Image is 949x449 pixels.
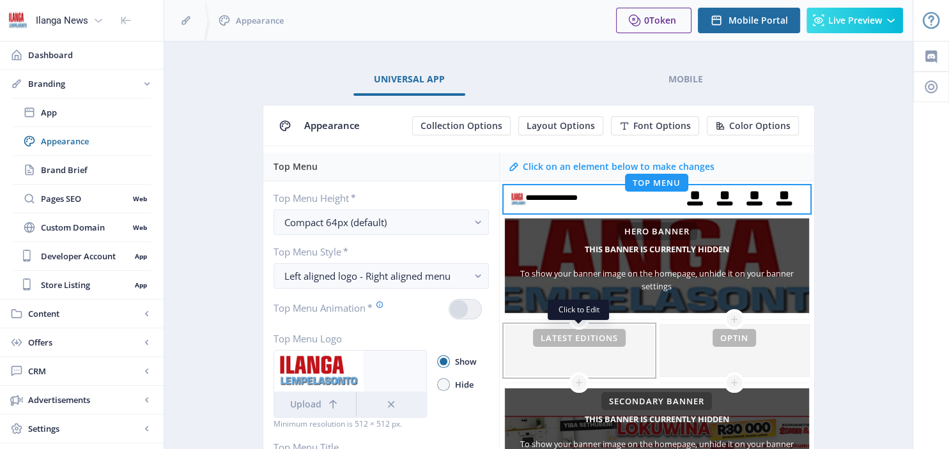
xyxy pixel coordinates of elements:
div: Click on an element below to make changes [523,160,714,173]
span: Appearance [236,14,284,27]
span: Mobile Portal [729,15,788,26]
button: Left aligned logo - Right aligned menu [274,263,489,289]
label: Top Menu Style [274,245,479,258]
span: Branding [28,77,141,90]
button: Font Options [611,116,699,135]
button: Mobile Portal [698,8,800,33]
span: Font Options [633,121,691,131]
button: Compact 64px (default) [274,209,489,235]
span: Color Options [729,121,791,131]
div: Left aligned logo - Right aligned menu [284,268,468,284]
div: Compact 64px (default) [284,215,468,230]
button: Upload [274,392,356,417]
div: Ilanga News [36,6,88,34]
span: Upload [290,399,321,409]
div: Top Menu [274,153,491,181]
span: Settings [28,422,141,435]
nb-badge: Web [128,221,151,234]
a: Developer AccountApp [13,242,151,270]
a: Brand Brief [13,156,151,184]
span: Pages SEO [41,192,128,205]
a: Universal App [353,64,465,95]
span: Hide [450,377,474,392]
div: To show your banner image on the homepage, unhide it on your banner settings [505,267,809,293]
a: App [13,98,151,126]
nb-badge: App [130,278,151,291]
nb-badge: App [130,250,151,263]
span: Mobile [668,74,703,84]
span: Offers [28,336,141,349]
button: Live Preview [806,8,903,33]
a: Appearance [13,127,151,155]
img: 95eac9c1-8d7f-4c8e-a104-543c96928447.png [274,351,364,392]
span: Content [28,307,141,320]
a: Custom DomainWeb [13,213,151,241]
button: Collection Options [412,116,511,135]
label: Top Menu Logo [274,332,417,345]
a: Pages SEOWeb [13,185,151,213]
span: Developer Account [41,250,130,263]
img: 6e32966d-d278-493e-af78-9af65f0c2223.png [8,10,28,31]
span: CRM [28,365,141,377]
span: Universal App [374,74,445,84]
span: Dashboard [28,49,153,61]
span: Brand Brief [41,164,151,176]
span: Click to Edit [558,305,599,315]
nb-badge: Web [128,192,151,205]
span: Layout Options [527,121,595,131]
h5: This banner is currently hidden [585,239,729,259]
span: Token [649,14,676,26]
span: Appearance [304,119,360,132]
button: Color Options [707,116,799,135]
span: Advertisements [28,393,141,406]
button: 0Token [616,8,691,33]
a: Mobile [648,64,723,95]
span: Appearance [41,135,151,148]
span: App [41,106,151,119]
label: Top Menu Height [274,192,479,204]
button: Layout Options [518,116,603,135]
a: Store ListingApp [13,271,151,299]
span: Store Listing [41,278,130,291]
span: Show [450,354,477,369]
span: Live Preview [828,15,882,26]
span: Collection Options [420,121,502,131]
label: Top Menu Animation [274,299,383,317]
span: Custom Domain [41,221,128,234]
